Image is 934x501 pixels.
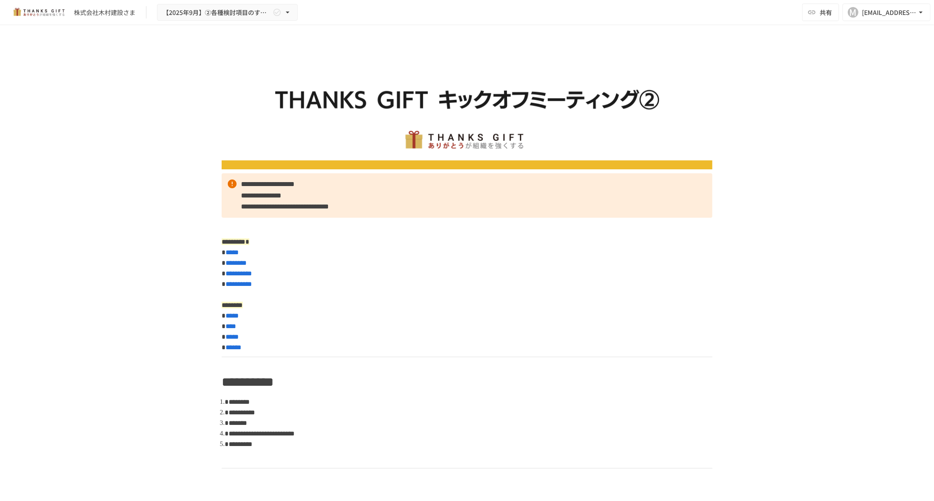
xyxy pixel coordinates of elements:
button: M[EMAIL_ADDRESS][DOMAIN_NAME] [843,4,930,21]
button: 共有 [802,4,839,21]
div: M [848,7,858,18]
img: DQqB4zCuRvHwOxrHXRba0Qwl6GF0LhVVkzBhhMhROoq [222,47,712,169]
img: mMP1OxWUAhQbsRWCurg7vIHe5HqDpP7qZo7fRoNLXQh [11,5,67,19]
button: 【2025年9月】②各種検討項目のすり合わせ/ THANKS GIFTキックオフMTG [157,4,298,21]
span: 【2025年9月】②各種検討項目のすり合わせ/ THANKS GIFTキックオフMTG [163,7,271,18]
div: [EMAIL_ADDRESS][DOMAIN_NAME] [862,7,916,18]
div: 株式会社木村建設さま [74,8,135,17]
span: 共有 [820,7,832,17]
